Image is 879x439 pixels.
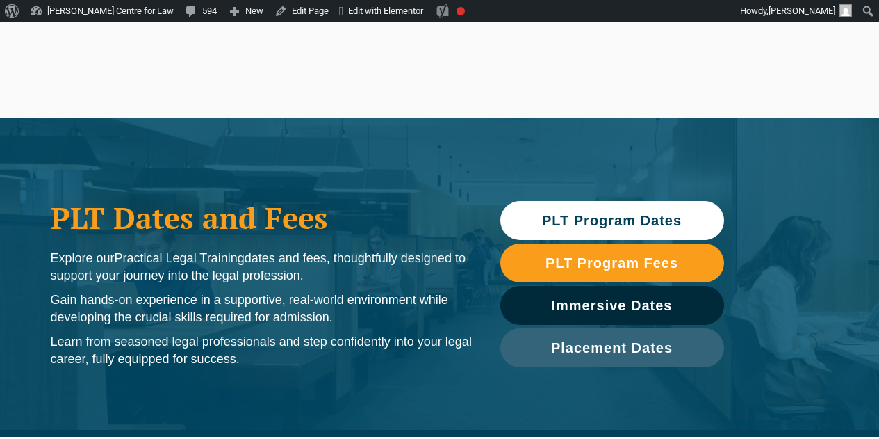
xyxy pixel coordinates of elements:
span: Immersive Dates [552,298,673,312]
span: Edit with Elementor [348,6,423,16]
span: PLT Program Fees [545,256,678,270]
a: Placement Dates [500,328,724,367]
span: Placement Dates [551,341,673,355]
span: PLT Program Dates [542,214,682,228]
p: Learn from seasoned legal professionals and step confidently into your legal career, fully equipp... [51,333,473,368]
span: Practical Legal Training [115,251,245,265]
p: Explore our dates and fees, thoughtfully designed to support your journey into the legal profession. [51,250,473,285]
p: Gain hands-on experience in a supportive, real-world environment while developing the crucial ski... [51,292,473,326]
a: PLT Program Dates [500,201,724,240]
a: Immersive Dates [500,286,724,325]
span: [PERSON_NAME] [769,6,835,16]
h1: PLT Dates and Fees [51,200,473,235]
a: PLT Program Fees [500,244,724,282]
div: Focus keyphrase not set [457,7,465,15]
